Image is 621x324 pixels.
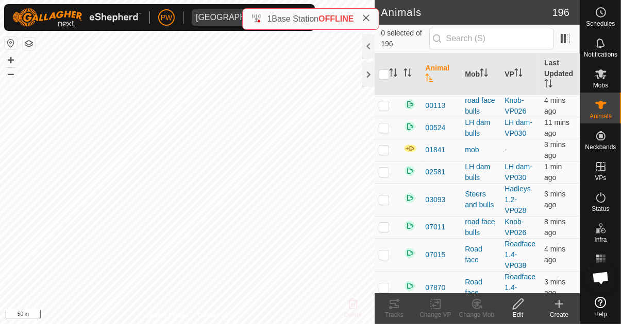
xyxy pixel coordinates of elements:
div: Edit [497,310,539,319]
span: Help [594,311,607,317]
span: 9 Oct 2025, 3:16 pm [544,190,565,209]
span: 9 Oct 2025, 3:16 pm [544,278,565,297]
a: Privacy Policy [147,311,186,320]
div: Create [539,310,580,319]
p-sorticon: Activate to sort [544,81,552,89]
th: VP [500,53,540,95]
div: LH dam bulls [465,161,496,183]
span: Base Station [272,14,318,23]
p-sorticon: Activate to sort [389,70,397,78]
span: 9 Oct 2025, 3:11 pm [544,218,565,237]
div: Tracks [374,310,415,319]
span: PW [161,12,173,23]
button: Map Layers [23,38,35,50]
p-sorticon: Activate to sort [404,70,412,78]
span: 1 [267,14,272,23]
span: 07015 [425,249,445,260]
button: + [5,54,17,66]
th: Mob [461,53,500,95]
th: Last Updated [540,53,580,95]
img: returning on [404,247,416,259]
span: Status [592,206,609,212]
span: 9 Oct 2025, 3:18 pm [544,163,562,182]
th: Animal [421,53,461,95]
div: mob [465,145,496,155]
div: [GEOGRAPHIC_DATA] [196,13,282,22]
a: LH dam-VP030 [505,163,532,182]
span: Notifications [584,51,617,58]
span: 196 [552,5,569,20]
span: Mobs [593,82,608,88]
input: Search (S) [429,28,554,49]
a: Knob-VP026 [505,96,526,115]
img: returning on [404,280,416,292]
div: Steers and bulls [465,189,496,210]
span: 01841 [425,145,445,155]
h2: Animals [381,6,552,19]
span: 0 selected of 196 [381,28,429,49]
p-sorticon: Activate to sort [425,75,433,83]
app-display-virtual-paddock-transition: - [505,146,507,154]
span: 9 Oct 2025, 3:08 pm [544,118,569,137]
a: Help [580,293,621,321]
button: Reset Map [5,37,17,49]
span: 07011 [425,222,445,232]
span: 02581 [425,167,445,177]
span: Schedules [586,21,615,27]
div: road face bulls [465,95,496,117]
span: VPs [595,175,606,181]
div: Change VP [415,310,456,319]
div: Change Mob [456,310,497,319]
span: Infra [594,237,607,243]
a: Knob-VP026 [505,218,526,237]
a: Contact Us [197,311,228,320]
div: LH dam bulls [465,117,496,139]
span: 00524 [425,122,445,133]
p-sorticon: Activate to sort [514,70,523,78]
span: 9 Oct 2025, 3:16 pm [544,140,565,159]
span: OFFLINE [318,14,354,23]
span: 07870 [425,282,445,293]
a: Hadleys 1.2-VP028 [505,185,531,214]
a: Roadface 1.4-VP038 [505,240,535,269]
span: Animals [590,113,612,119]
span: 00113 [425,100,445,111]
span: 9 Oct 2025, 3:15 pm [544,245,565,264]
span: Neckbands [585,144,616,150]
span: Heatmap [588,267,613,274]
img: returning on [404,192,416,204]
img: In Progress [404,144,417,153]
div: Road face [465,277,496,298]
img: returning on [404,98,416,111]
div: Road face [465,244,496,265]
button: – [5,67,17,80]
span: Kawhia Farm [192,9,286,26]
span: 9 Oct 2025, 3:14 pm [544,96,565,115]
img: returning on [404,120,416,133]
div: road face bulls [465,217,496,238]
span: 03093 [425,194,445,205]
div: Open chat [585,262,616,293]
a: LH dam-VP030 [505,118,532,137]
img: returning on [404,165,416,177]
a: Roadface 1.4-VP038 [505,273,535,302]
img: Gallagher Logo [12,8,141,27]
img: returning on [404,220,416,232]
p-sorticon: Activate to sort [480,70,488,78]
